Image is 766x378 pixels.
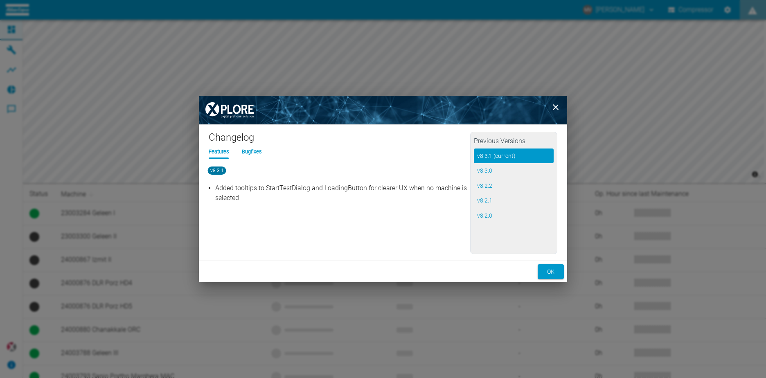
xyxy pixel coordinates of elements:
[474,178,554,193] button: v8.2.2
[242,148,261,155] li: Bugfixes
[538,264,564,279] button: ok
[474,135,554,148] h2: Previous Versions
[474,208,554,223] button: v8.2.0
[209,148,229,155] li: Features
[215,183,468,203] p: Added tooltips to StartTestDialog and LoadingButton for clearer UX when no machine is selected
[474,163,554,178] button: v8.3.0
[547,99,564,115] button: close
[199,96,567,124] img: background image
[209,131,470,148] h1: Changelog
[199,96,260,124] img: XPLORE Logo
[474,148,554,164] button: v8.3.1 (current)
[474,193,554,208] button: v8.2.1
[208,166,226,175] span: v8.3.1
